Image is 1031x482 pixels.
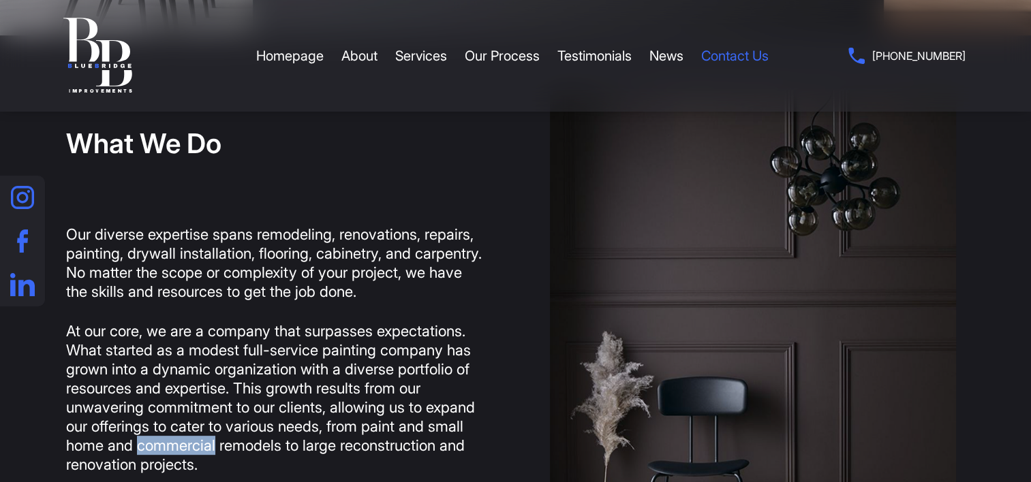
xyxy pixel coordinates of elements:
p: Our diverse expertise spans remodeling, renovations, repairs, painting, drywall installation, flo... [66,225,482,301]
a: Contact Us [701,35,769,76]
a: Services [395,35,447,76]
a: News [649,35,683,76]
h2: What We Do [66,127,482,160]
a: Our Process [465,35,540,76]
a: About [341,35,378,76]
a: [PHONE_NUMBER] [848,46,965,65]
a: Homepage [256,35,324,76]
p: At our core, we are a company that surpasses expectations. What started as a modest full-service ... [66,321,482,474]
a: Testimonials [557,35,632,76]
span: [PHONE_NUMBER] [872,46,965,65]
